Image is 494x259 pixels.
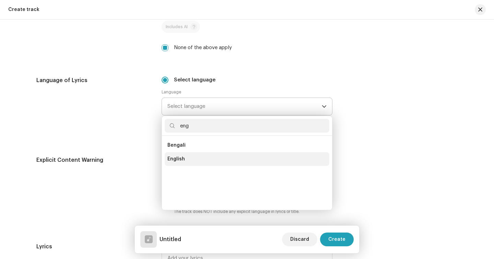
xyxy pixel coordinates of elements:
[328,233,345,246] span: Create
[167,142,186,149] span: Bengali
[36,156,151,164] h5: Explicit Content Warning
[322,98,327,115] div: dropdown trigger
[290,233,309,246] span: Discard
[162,89,182,95] label: Language
[282,233,317,246] button: Discard
[174,76,215,84] label: Select language
[36,76,151,85] h5: Language of Lyrics
[167,98,322,115] span: Select language
[174,44,232,52] label: None of the above apply
[173,208,301,215] small: The track does NOT include any explicit language in lyrics or title.
[165,152,329,166] li: English
[36,243,151,251] h5: Lyrics
[167,156,185,162] span: English
[160,235,181,244] h5: Untitled
[165,138,329,152] li: Bengali
[162,136,332,210] ul: Option List
[320,233,354,246] button: Create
